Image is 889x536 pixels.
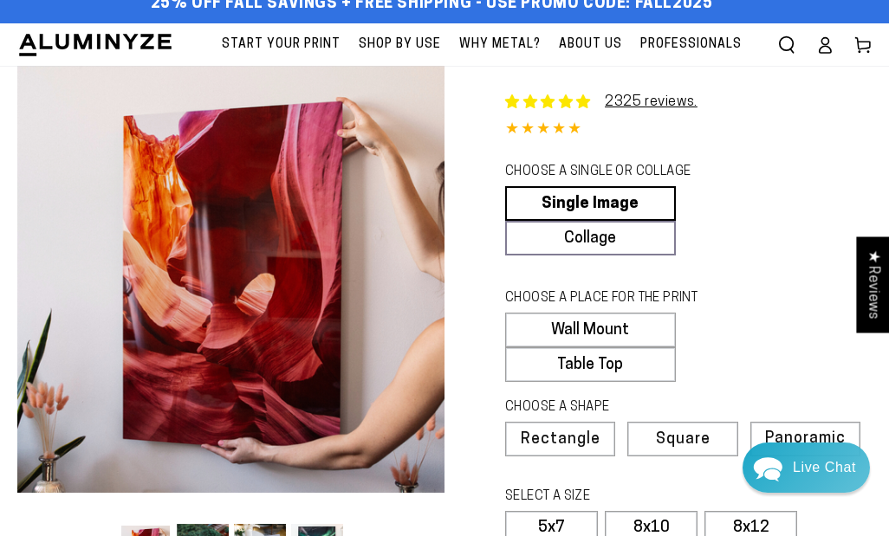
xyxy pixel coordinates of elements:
img: Aluminyze [17,32,173,58]
a: Single Image [505,186,676,221]
div: 4.85 out of 5.0 stars [505,118,872,143]
div: Chat widget toggle [743,442,870,493]
a: Shop By Use [350,23,450,66]
legend: CHOOSE A SINGLE OR COLLAGE [505,163,718,182]
span: Square [656,432,711,448]
legend: SELECT A SIZE [505,488,718,507]
span: Shop By Use [359,34,441,55]
a: About Us [550,23,631,66]
label: Table Top [505,347,676,382]
a: 2325 reviews. [505,92,698,113]
span: Start Your Print [222,34,341,55]
label: Wall Mount [505,313,676,347]
a: Start Your Print [213,23,349,66]
legend: CHOOSE A PLACE FOR THE PRINT [505,289,718,308]
div: Contact Us Directly [793,442,856,493]
a: 2325 reviews. [605,95,698,109]
legend: CHOOSE A SHAPE [505,398,718,417]
span: About Us [559,34,622,55]
div: Click to open Judge.me floating reviews tab [856,236,889,333]
a: Why Metal? [451,23,549,66]
span: Professionals [640,34,742,55]
summary: Search our site [768,26,806,64]
span: Rectangle [521,432,600,448]
span: Panoramic [765,430,846,447]
span: Why Metal? [459,34,541,55]
a: Collage [505,221,676,255]
a: Professionals [632,23,750,66]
